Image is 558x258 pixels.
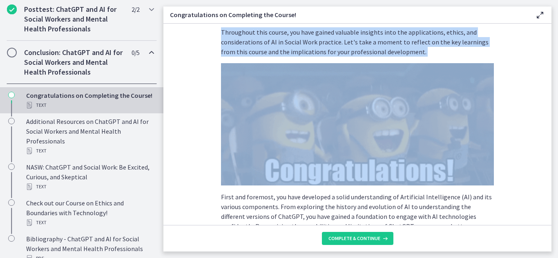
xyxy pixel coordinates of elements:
[221,27,494,57] p: Throughout this course, you have gained valuable insights into the applications, ethics, and cons...
[26,146,154,156] div: Text
[132,4,139,14] span: 2 / 2
[328,235,380,242] span: Complete & continue
[26,162,154,192] div: NASW: ChatGPT and Social Work: Be Excited, Curious, and Skeptical
[26,218,154,227] div: Text
[221,63,494,185] img: congrats.gif
[26,182,154,192] div: Text
[26,198,154,227] div: Check out our Course on Ethics and Boundaries with Technology!
[24,48,124,77] h2: Conclusion: ChatGPT and AI for Social Workers and Mental Health Professionals
[24,4,124,34] h2: Posttest: ChatGPT and AI for Social Workers and Mental Health Professionals
[132,48,139,57] span: 0 / 5
[26,117,154,156] div: Additional Resources on ChatGPT and AI for Social Workers and Mental Health Professionals
[26,90,154,110] div: Congratulations on Completing the Course!
[170,10,522,20] h3: Congratulations on Completing the Course!
[7,4,17,14] i: Completed
[221,192,494,241] p: First and foremost, you have developed a solid understanding of Artificial Intelligence (AI) and ...
[322,232,393,245] button: Complete & continue
[26,100,154,110] div: Text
